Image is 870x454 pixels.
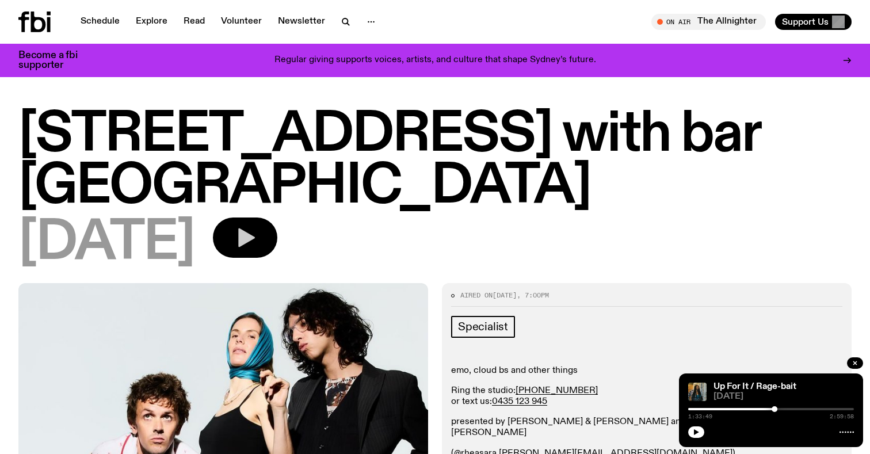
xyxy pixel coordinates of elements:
[74,14,127,30] a: Schedule
[177,14,212,30] a: Read
[451,386,842,407] p: Ring the studio: or text us:
[830,414,854,419] span: 2:59:58
[274,55,596,66] p: Regular giving supports voices, artists, and culture that shape Sydney’s future.
[451,417,842,438] p: presented by [PERSON_NAME] & [PERSON_NAME] and produced by [PERSON_NAME] & [PERSON_NAME]
[460,291,493,300] span: Aired on
[775,14,852,30] button: Support Us
[451,365,842,376] p: emo, cloud bs and other things
[493,291,517,300] span: [DATE]
[271,14,332,30] a: Newsletter
[688,414,712,419] span: 1:33:49
[688,383,707,401] img: Ify - a Brown Skin girl with black braided twists, looking up to the side with her tongue stickin...
[492,397,547,406] a: 0435 123 945
[18,218,194,269] span: [DATE]
[713,382,796,391] a: Up For It / Rage-bait
[651,14,766,30] button: On AirThe Allnighter
[516,386,598,395] a: [PHONE_NUMBER]
[18,109,852,213] h1: [STREET_ADDRESS] with bar [GEOGRAPHIC_DATA]
[214,14,269,30] a: Volunteer
[129,14,174,30] a: Explore
[517,291,549,300] span: , 7:00pm
[451,316,515,338] a: Specialist
[458,321,508,333] span: Specialist
[713,392,854,401] span: [DATE]
[782,17,829,27] span: Support Us
[18,51,92,70] h3: Become a fbi supporter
